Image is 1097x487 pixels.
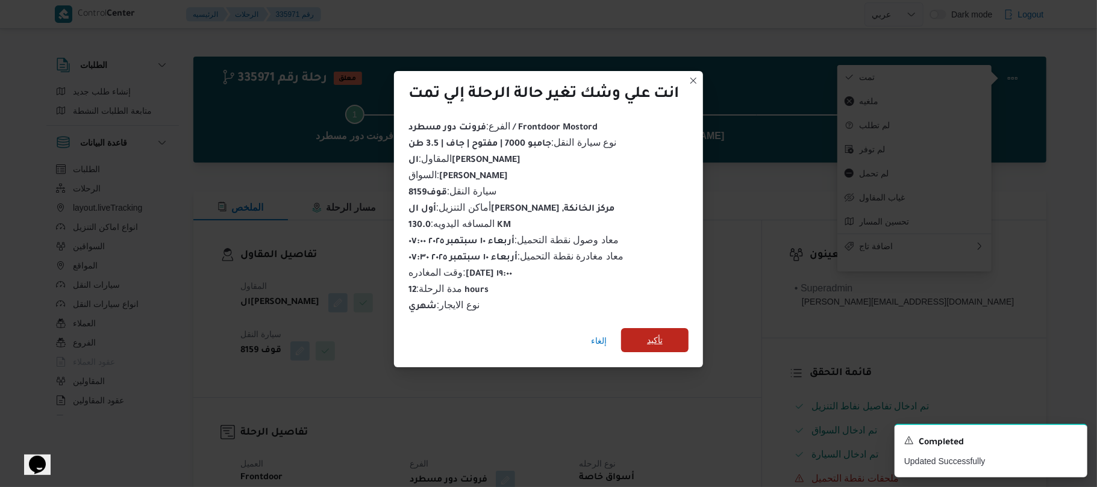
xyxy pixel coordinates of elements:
button: Closes this modal window [686,73,701,88]
span: معاد وصول نقطة التحميل : [408,235,619,245]
b: شهري [408,302,437,312]
span: تأكيد [647,333,663,347]
b: قوف8159 [408,188,447,198]
b: 12 hours [408,286,489,296]
span: إلغاء [591,333,607,348]
b: [DATE] ١٩:٠٠ [466,270,512,279]
span: سيارة النقل : [408,186,496,196]
b: ال[PERSON_NAME] [408,156,520,166]
span: نوع الايجار : [408,300,480,310]
span: أماكن التنزيل : [408,202,614,212]
span: مدة الرحلة : [408,284,489,294]
p: Updated Successfully [904,455,1078,468]
b: أربعاء ١٠ سبتمبر ٢٠٢٥ ٠٧:٣٠ [408,253,517,263]
span: الفرع : [408,121,598,131]
button: إلغاء [586,329,611,353]
span: وقت المغادره : [408,267,512,278]
span: معاد مغادرة نقطة التحميل : [408,251,624,261]
b: أول ال[PERSON_NAME] ,مركز الخانكة [408,205,614,214]
iframe: chat widget [12,439,51,475]
b: جامبو 7000 | مفتوح | جاف | 3.5 طن [408,140,551,149]
span: السواق : [408,170,508,180]
b: [PERSON_NAME] [439,172,508,182]
span: نوع سيارة النقل : [408,137,616,147]
b: فرونت دور مسطرد / Frontdoor Mostord [408,123,598,133]
button: تأكيد [621,328,689,352]
span: Completed [919,436,964,450]
span: المقاول : [408,154,520,164]
span: المسافه اليدويه : [408,219,511,229]
b: أربعاء ١٠ سبتمبر ٢٠٢٥ ٠٧:٠٠ [408,237,514,247]
div: Notification [904,435,1078,450]
div: انت علي وشك تغير حالة الرحلة إلي تمت [408,85,679,105]
b: 130.0 KM [408,221,511,231]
